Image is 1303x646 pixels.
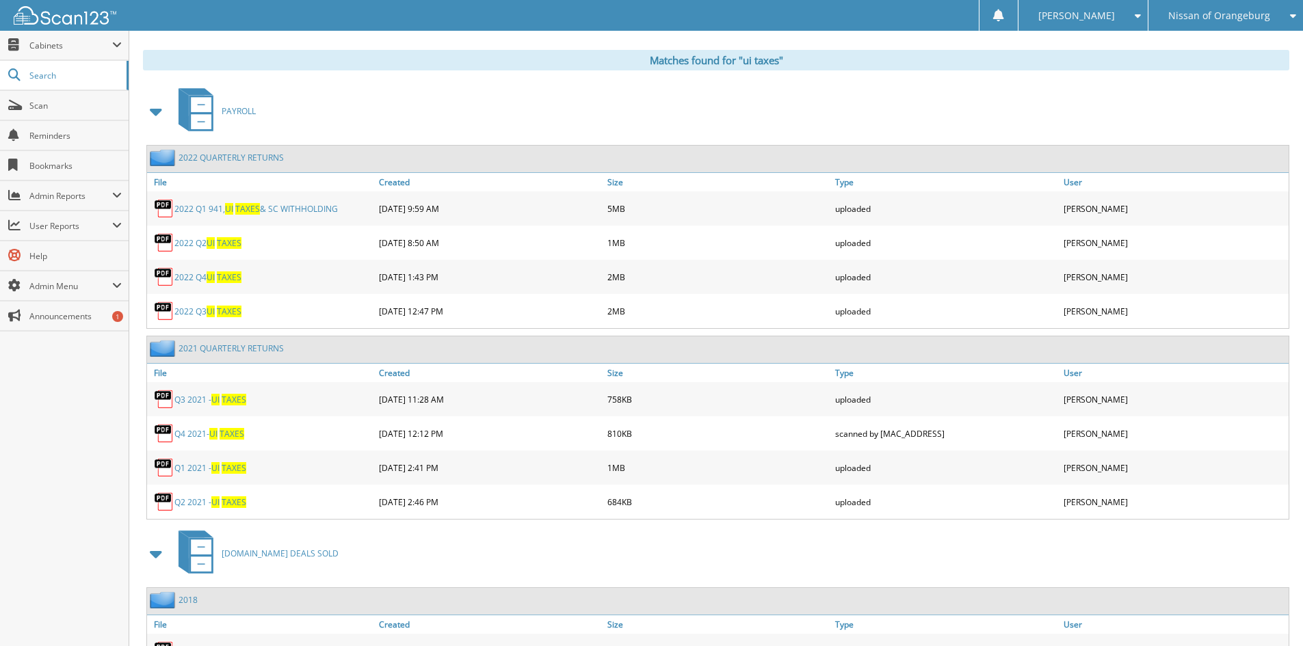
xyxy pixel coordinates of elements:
[376,297,604,325] div: [DATE] 12:47 PM
[179,594,198,606] a: 2018
[154,267,174,287] img: PDF.png
[832,454,1060,481] div: uploaded
[220,428,244,440] span: TAXES
[235,203,260,215] span: TAXES
[832,364,1060,382] a: Type
[604,615,832,634] a: Size
[207,271,215,283] span: UI
[604,195,832,222] div: 5MB
[154,232,174,253] img: PDF.png
[832,615,1060,634] a: Type
[29,130,122,142] span: Reminders
[211,394,220,405] span: UI
[211,462,220,474] span: UI
[1060,229,1289,256] div: [PERSON_NAME]
[1060,386,1289,413] div: [PERSON_NAME]
[1060,263,1289,291] div: [PERSON_NAME]
[1060,488,1289,515] div: [PERSON_NAME]
[1038,12,1115,20] span: [PERSON_NAME]
[154,301,174,321] img: PDF.png
[29,40,112,51] span: Cabinets
[170,84,256,138] a: PAYROLL
[147,173,376,191] a: File
[29,220,112,232] span: User Reports
[1060,615,1289,634] a: User
[222,394,246,405] span: TAXES
[174,306,241,317] a: 2022 Q3UI TAXES
[376,195,604,222] div: [DATE] 9:59 AM
[1060,364,1289,382] a: User
[832,263,1060,291] div: uploaded
[832,173,1060,191] a: Type
[29,310,122,322] span: Announcements
[376,173,604,191] a: Created
[170,526,339,580] a: [DOMAIN_NAME] DEALS SOLD
[376,386,604,413] div: [DATE] 11:28 AM
[29,100,122,111] span: Scan
[217,271,241,283] span: TAXES
[154,389,174,409] img: PDF.png
[225,203,233,215] span: UI
[604,420,832,447] div: 810KB
[29,70,120,81] span: Search
[1060,195,1289,222] div: [PERSON_NAME]
[150,149,179,166] img: folder2.png
[1168,12,1270,20] span: Nissan of Orangeburg
[832,488,1060,515] div: uploaded
[222,105,256,117] span: PAYROLL
[147,364,376,382] a: File
[376,229,604,256] div: [DATE] 8:50 AM
[174,203,338,215] a: 2022 Q1 941,UI TAXES& SC WITHHOLDING
[604,229,832,256] div: 1MB
[1060,454,1289,481] div: [PERSON_NAME]
[1060,420,1289,447] div: [PERSON_NAME]
[207,237,215,249] span: UI
[376,454,604,481] div: [DATE] 2:41 PM
[832,297,1060,325] div: uploaded
[207,306,215,317] span: UI
[174,271,241,283] a: 2022 Q4UI TAXES
[222,462,246,474] span: TAXES
[217,306,241,317] span: TAXES
[1235,580,1303,646] iframe: Chat Widget
[150,340,179,357] img: folder2.png
[154,423,174,444] img: PDF.png
[154,457,174,478] img: PDF.png
[604,454,832,481] div: 1MB
[14,6,116,25] img: scan123-logo-white.svg
[1060,297,1289,325] div: [PERSON_NAME]
[211,496,220,508] span: UI
[1060,173,1289,191] a: User
[209,428,218,440] span: UI
[147,615,376,634] a: File
[376,420,604,447] div: [DATE] 12:12 PM
[376,263,604,291] div: [DATE] 1:43 PM
[29,280,112,292] span: Admin Menu
[217,237,241,249] span: TAXES
[604,263,832,291] div: 2MB
[29,190,112,202] span: Admin Reports
[376,488,604,515] div: [DATE] 2:46 PM
[174,462,246,474] a: Q1 2021 -UI TAXES
[179,342,284,354] a: 2021 QUARTERLY RETURNS
[376,364,604,382] a: Created
[604,488,832,515] div: 684KB
[222,496,246,508] span: TAXES
[604,173,832,191] a: Size
[604,386,832,413] div: 758KB
[29,160,122,172] span: Bookmarks
[174,428,244,440] a: Q4 2021-UI TAXES
[376,615,604,634] a: Created
[154,492,174,512] img: PDF.png
[143,50,1289,70] div: Matches found for "ui taxes"
[832,386,1060,413] div: uploaded
[174,237,241,249] a: 2022 Q2UI TAXES
[112,311,123,322] div: 1
[832,195,1060,222] div: uploaded
[832,229,1060,256] div: uploaded
[604,364,832,382] a: Size
[150,591,179,608] img: folder2.png
[29,250,122,262] span: Help
[222,548,339,559] span: [DOMAIN_NAME] DEALS SOLD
